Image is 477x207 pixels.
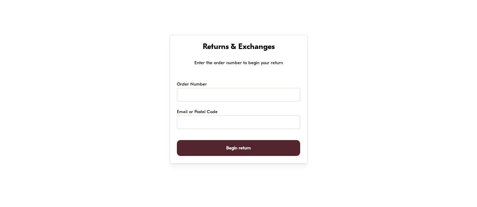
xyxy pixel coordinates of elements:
label: Order Number [177,81,207,88]
label: Email or Postal Code [177,109,218,116]
button: Begin return [177,140,300,156]
h1: Returns & Exchanges [177,42,300,52]
p: Enter the order number to begin your return [177,59,300,67]
span: Begin return [226,140,251,156]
